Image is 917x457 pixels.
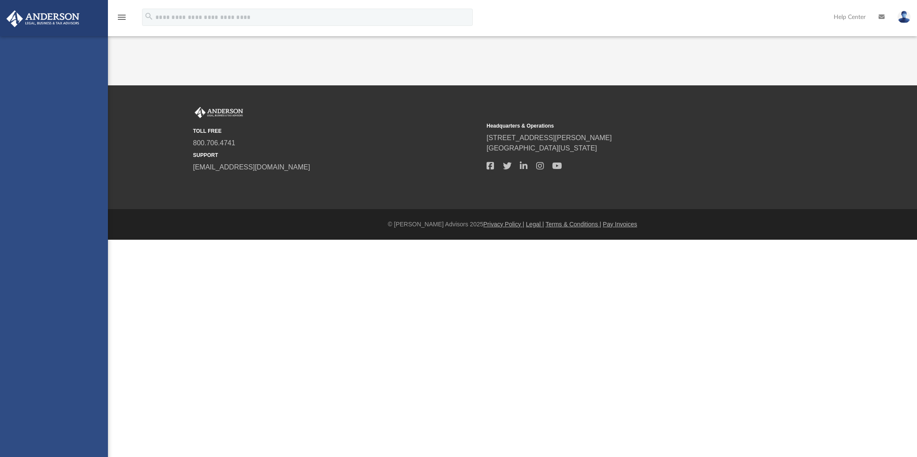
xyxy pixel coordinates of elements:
small: SUPPORT [193,151,481,159]
a: [STREET_ADDRESS][PERSON_NAME] [487,134,612,141]
a: menu [117,16,127,22]
a: 800.706.4741 [193,139,235,147]
a: Pay Invoices [603,221,637,228]
img: User Pic [898,11,911,23]
a: Legal | [526,221,544,228]
small: TOLL FREE [193,127,481,135]
img: Anderson Advisors Platinum Portal [193,107,245,118]
div: © [PERSON_NAME] Advisors 2025 [108,220,917,229]
i: menu [117,12,127,22]
small: Headquarters & Operations [487,122,774,130]
a: [EMAIL_ADDRESS][DOMAIN_NAME] [193,163,310,171]
i: search [144,12,154,21]
img: Anderson Advisors Platinum Portal [4,10,82,27]
a: [GEOGRAPHIC_DATA][US_STATE] [487,144,597,152]
a: Terms & Conditions | [546,221,601,228]
a: Privacy Policy | [484,221,525,228]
